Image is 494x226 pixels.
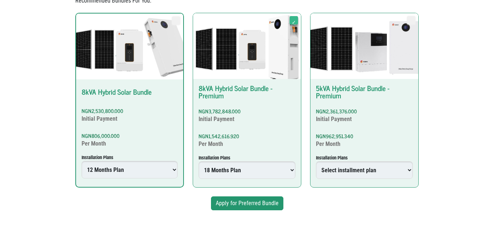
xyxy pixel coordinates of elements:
label: 8kVA Hybrid Solar Bundle NGN2,530,800.000 Initial Payment NGN806,000.000 Per Month Installation P... [76,14,183,184]
p: 5kVA Hybrid Solar Bundle - Premium [316,84,413,99]
p: NGN962,951.340 [316,132,413,140]
span: Per Month [199,140,223,147]
p: NGN806,000.000 [82,132,178,139]
select: 5kVA Hybrid Solar Bundle - Premium NGN2,361,376.000 Initial Payment NGN962,951.340 Per Month Inst... [316,161,413,179]
span: Initial Payment [199,116,234,123]
label: 8kVA Hybrid Solar Bundle - Premium NGN3,782,848.000 Initial Payment NGN1,542,616.920 Per Month In... [193,13,301,184]
p: NGN2,530,800.000 [82,107,178,114]
span: Per Month [316,140,340,147]
p: 8kVA Hybrid Solar Bundle - Premium [199,84,295,99]
small: Installation Plans [199,154,295,161]
p: NGN1,542,616.920 [199,132,295,140]
span: Initial Payment [316,116,352,123]
select: 8kVA Hybrid Solar Bundle NGN2,530,800.000 Initial Payment NGN806,000.000 Per Month Installation P... [82,161,178,178]
label: 5kVA Hybrid Solar Bundle - Premium NGN2,361,376.000 Initial Payment NGN962,951.340 Per Month Inst... [310,13,418,184]
span: Per Month [82,140,106,147]
p: NGN2,361,376.000 [316,108,413,115]
small: Installation Plans [82,154,178,161]
span: Initial Payment [82,115,117,122]
button: Apply for Preferred Bundle [211,196,283,210]
p: NGN3,782,848.000 [199,108,295,115]
select: 8kVA Hybrid Solar Bundle - Premium NGN3,782,848.000 Initial Payment NGN1,542,616.920 Per Month In... [199,161,295,179]
small: Installation Plans [316,154,413,161]
p: 8kVA Hybrid Solar Bundle [82,88,178,95]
